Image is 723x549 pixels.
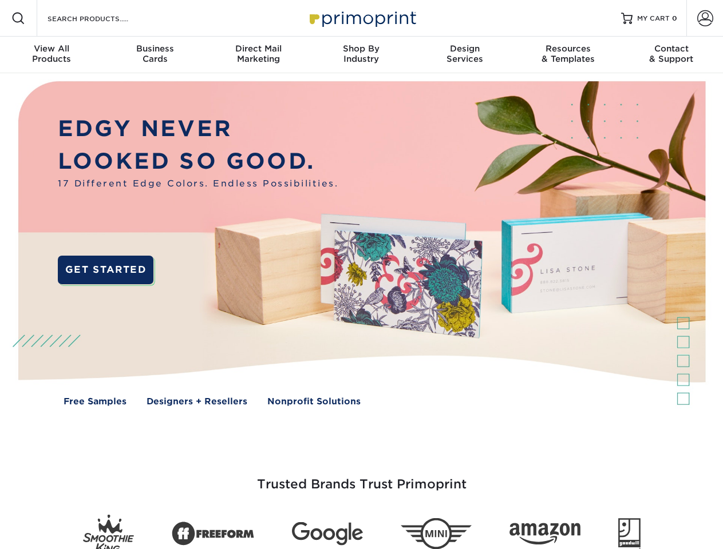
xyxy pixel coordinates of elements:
span: Direct Mail [207,43,310,54]
div: Cards [103,43,206,64]
span: 17 Different Edge Colors. Endless Possibilities. [58,177,338,190]
a: Free Samples [64,395,127,408]
a: Nonprofit Solutions [267,395,361,408]
img: Amazon [509,523,580,545]
img: Primoprint [305,6,419,30]
a: DesignServices [413,37,516,73]
h3: Trusted Brands Trust Primoprint [27,449,697,506]
p: EDGY NEVER [58,113,338,145]
span: Contact [620,43,723,54]
span: 0 [672,14,677,22]
div: & Support [620,43,723,64]
a: Resources& Templates [516,37,619,73]
p: LOOKED SO GOOD. [58,145,338,178]
a: Contact& Support [620,37,723,73]
span: Resources [516,43,619,54]
div: Marketing [207,43,310,64]
a: BusinessCards [103,37,206,73]
span: Shop By [310,43,413,54]
img: Goodwill [618,518,641,549]
div: & Templates [516,43,619,64]
a: GET STARTED [58,256,153,284]
a: Direct MailMarketing [207,37,310,73]
div: Services [413,43,516,64]
span: MY CART [637,14,670,23]
span: Design [413,43,516,54]
span: Business [103,43,206,54]
div: Industry [310,43,413,64]
a: Designers + Resellers [147,395,247,408]
a: Shop ByIndustry [310,37,413,73]
input: SEARCH PRODUCTS..... [46,11,158,25]
img: Google [292,522,363,546]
